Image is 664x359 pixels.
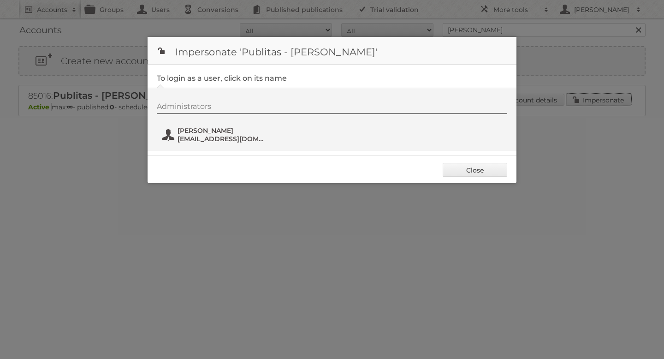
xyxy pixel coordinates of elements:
[157,74,287,83] legend: To login as a user, click on its name
[178,135,267,143] span: [EMAIL_ADDRESS][DOMAIN_NAME]
[178,126,267,135] span: [PERSON_NAME]
[443,163,507,177] a: Close
[157,102,507,114] div: Administrators
[148,37,516,65] h1: Impersonate 'Publitas - [PERSON_NAME]'
[161,126,270,144] button: [PERSON_NAME] [EMAIL_ADDRESS][DOMAIN_NAME]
